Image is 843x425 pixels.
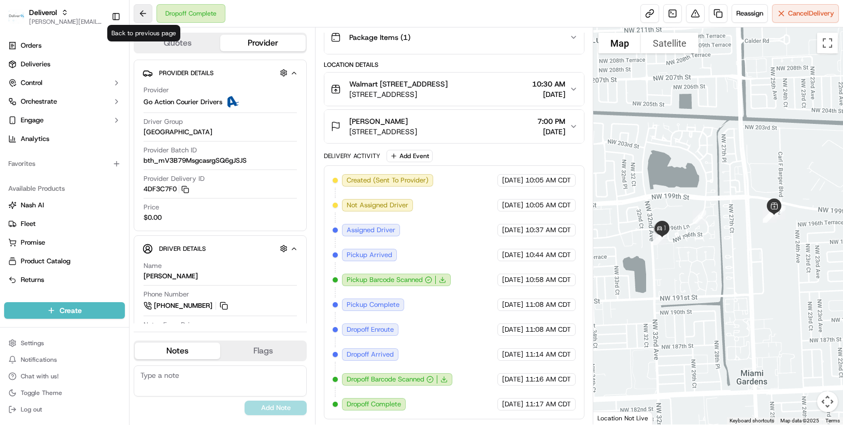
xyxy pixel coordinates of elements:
[502,201,523,210] span: [DATE]
[29,18,103,26] button: [PERSON_NAME][EMAIL_ADDRESS][PERSON_NAME][DOMAIN_NAME]
[8,257,121,266] a: Product Catalog
[347,275,423,285] span: Pickup Barcode Scanned
[32,189,84,197] span: [PERSON_NAME]
[10,151,27,167] img: Chris Sexton
[21,97,57,106] span: Orchestrate
[27,67,187,78] input: Got a question? Start typing here...
[349,89,448,100] span: [STREET_ADDRESS]
[144,300,230,311] a: [PHONE_NUMBER]
[347,250,392,260] span: Pickup Arrived
[502,225,523,235] span: [DATE]
[6,228,83,246] a: 📗Knowledge Base
[21,389,62,397] span: Toggle Theme
[532,79,565,89] span: 10:30 AM
[154,301,212,310] span: [PHONE_NUMBER]
[647,217,672,242] div: 8
[73,257,125,265] a: Powered byPylon
[47,109,142,118] div: We're available if you need us!
[502,325,523,334] span: [DATE]
[736,9,763,18] span: Reassign
[347,350,394,359] span: Dropoff Arrived
[4,93,125,110] button: Orchestrate
[220,343,306,359] button: Flags
[176,102,189,115] button: Start new chat
[32,161,84,169] span: [PERSON_NAME]
[144,185,189,194] button: 4DF3C7F0
[347,400,401,409] span: Dropoff Complete
[21,372,59,380] span: Chat with us!
[347,325,394,334] span: Dropoff Enroute
[142,240,298,257] button: Driver Details
[10,233,19,241] div: 📗
[21,219,36,229] span: Fleet
[21,116,44,125] span: Engage
[226,96,239,108] img: ActionCourier.png
[502,400,523,409] span: [DATE]
[21,257,70,266] span: Product Catalog
[732,4,768,23] button: Reassign
[4,234,125,251] button: Promise
[4,131,125,147] a: Analytics
[8,238,121,247] a: Promise
[86,189,90,197] span: •
[159,245,206,253] span: Driver Details
[525,375,571,384] span: 11:16 AM CDT
[324,110,584,143] button: [PERSON_NAME][STREET_ADDRESS]7:00 PM[DATE]
[502,275,523,285] span: [DATE]
[502,176,523,185] span: [DATE]
[159,69,213,77] span: Provider Details
[817,33,838,53] button: Toggle fullscreen view
[532,89,565,100] span: [DATE]
[8,275,121,285] a: Returns
[103,257,125,265] span: Pylon
[537,116,565,126] span: 7:00 PM
[86,161,90,169] span: •
[349,116,408,126] span: [PERSON_NAME]
[598,33,641,53] button: Show street map
[21,201,44,210] span: Nash AI
[8,201,121,210] a: Nash AI
[4,369,125,384] button: Chat with us!
[502,300,523,309] span: [DATE]
[144,272,198,281] div: [PERSON_NAME]
[4,253,125,270] button: Product Catalog
[135,35,220,51] button: Quotes
[142,64,298,81] button: Provider Details
[788,9,834,18] span: Cancel Delivery
[21,275,44,285] span: Returns
[324,21,584,54] button: Package Items (1)
[502,375,523,384] span: [DATE]
[525,250,571,260] span: 10:44 AM CDT
[161,133,189,145] button: See all
[144,146,197,155] span: Provider Batch ID
[10,41,189,58] p: Welcome 👋
[347,176,428,185] span: Created (Sent To Provider)
[347,201,408,210] span: Not Assigned Driver
[8,9,25,24] img: Deliverol
[525,176,571,185] span: 10:05 AM CDT
[10,10,31,31] img: Nash
[4,155,125,172] div: Favorites
[21,189,29,197] img: 1736555255976-a54dd68f-1ca7-489b-9aae-adbdc363a1c4
[593,412,653,424] div: Location Not Live
[759,205,781,226] div: 4
[596,411,630,424] a: Open this area in Google Maps (opens a new window)
[144,86,169,95] span: Provider
[525,400,571,409] span: 11:17 AM CDT
[4,56,125,73] a: Deliveries
[502,350,523,359] span: [DATE]
[21,134,49,144] span: Analytics
[596,411,630,424] img: Google
[29,7,57,18] button: Deliverol
[4,302,125,319] button: Create
[144,156,247,165] span: bth_mV3B79MsgcasrgSQ6gJSJS
[22,99,40,118] img: 9188753566659_6852d8bf1fb38e338040_72.png
[324,61,584,69] div: Location Details
[772,4,839,23] button: CancelDelivery
[4,272,125,288] button: Returns
[135,343,220,359] button: Notes
[144,203,159,212] span: Price
[349,79,448,89] span: Walmart [STREET_ADDRESS]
